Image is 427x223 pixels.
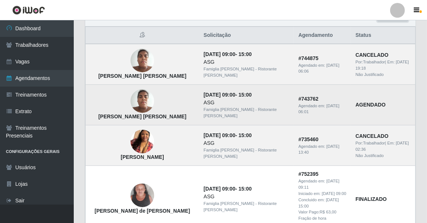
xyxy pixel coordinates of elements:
[98,73,187,79] strong: [PERSON_NAME] [PERSON_NAME]
[355,52,388,58] strong: CANCELADO
[204,99,289,107] div: ASG
[204,193,289,201] div: ASG
[204,132,251,138] strong: -
[298,209,347,215] div: Valor Pago: R$ 63,00
[239,186,252,192] time: 15:00
[355,141,409,151] time: [DATE] 02:36
[298,96,319,102] strong: # 743762
[355,102,386,108] strong: AGENDADO
[204,132,235,138] time: [DATE] 09:00
[131,180,154,211] img: Maria de Fátima da Silva
[204,51,235,57] time: [DATE] 09:00
[298,198,339,208] time: [DATE] 15:00
[298,197,347,209] div: Concluido em:
[298,178,347,191] div: Agendado em:
[204,139,289,147] div: ASG
[12,6,45,15] img: CoreUI Logo
[204,66,289,79] div: Famiglia [PERSON_NAME] - Ristorante [PERSON_NAME]
[355,196,387,202] strong: FINALIZADO
[298,191,347,197] div: Iniciado em:
[239,132,252,138] time: 15:00
[98,114,187,119] strong: [PERSON_NAME] [PERSON_NAME]
[204,92,251,98] strong: -
[298,171,319,177] strong: # 752395
[355,133,388,139] strong: CANCELADO
[204,58,289,66] div: ASG
[355,60,409,70] time: [DATE] 19:18
[298,103,347,115] div: Agendado em:
[95,208,190,214] strong: [PERSON_NAME] de [PERSON_NAME]
[204,51,251,57] strong: -
[204,186,251,192] strong: -
[355,140,411,153] div: | Em:
[355,153,411,159] div: Não Justificado
[204,201,289,213] div: Famiglia [PERSON_NAME] - Ristorante [PERSON_NAME]
[204,186,235,192] time: [DATE] 09:00
[204,107,289,119] div: Famiglia [PERSON_NAME] - Ristorante [PERSON_NAME]
[239,92,252,98] time: 15:00
[121,154,164,160] strong: [PERSON_NAME]
[131,45,154,76] img: Maria Elidiane Bento Sousa
[298,55,319,61] strong: # 744875
[355,72,411,78] div: Não Justificado
[322,191,346,196] time: [DATE] 09:00
[131,86,154,117] img: Maria Elidiane Bento Sousa
[199,27,294,44] th: Solicitação
[294,27,351,44] th: Agendamento
[204,147,289,160] div: Famiglia [PERSON_NAME] - Ristorante [PERSON_NAME]
[298,136,319,142] strong: # 735460
[355,141,385,145] span: Por: Trabalhador
[204,92,235,98] time: [DATE] 09:00
[351,27,415,44] th: Status
[355,60,385,64] span: Por: Trabalhador
[355,59,411,72] div: | Em:
[131,121,154,163] img: Rafaela conceição de Souza
[298,143,347,156] div: Agendado em:
[298,62,347,75] div: Agendado em:
[239,51,252,57] time: 15:00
